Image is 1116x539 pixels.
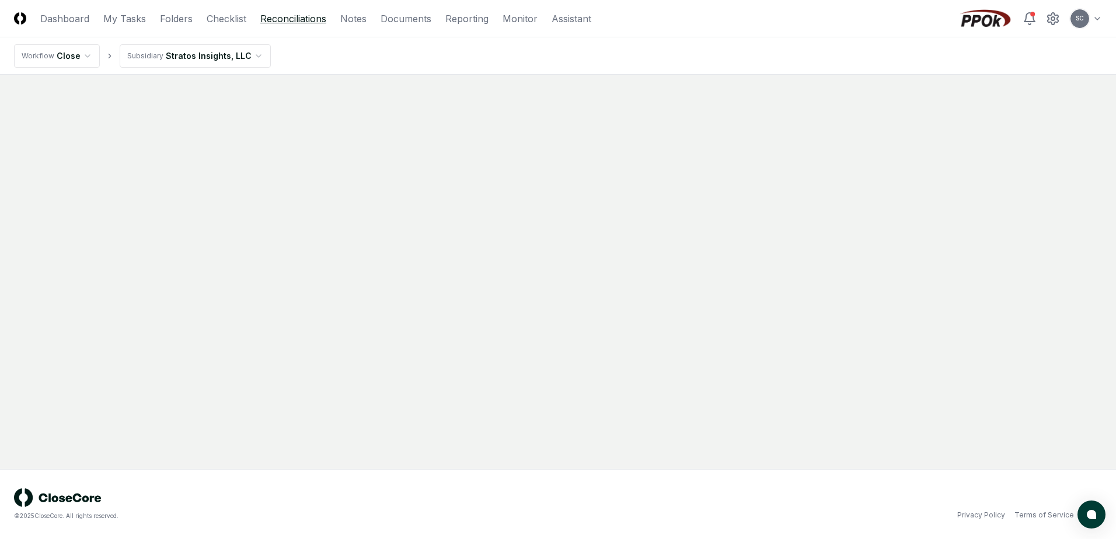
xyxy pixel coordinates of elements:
[381,12,431,26] a: Documents
[22,51,54,61] div: Workflow
[1014,510,1074,520] a: Terms of Service
[127,51,163,61] div: Subsidiary
[1076,14,1084,23] span: SC
[103,12,146,26] a: My Tasks
[14,44,271,68] nav: breadcrumb
[957,510,1005,520] a: Privacy Policy
[957,9,1013,28] img: PPOk logo
[14,512,558,520] div: © 2025 CloseCore. All rights reserved.
[14,488,102,507] img: logo
[340,12,367,26] a: Notes
[260,12,326,26] a: Reconciliations
[552,12,591,26] a: Assistant
[207,12,246,26] a: Checklist
[40,12,89,26] a: Dashboard
[1069,8,1090,29] button: SC
[503,12,538,26] a: Monitor
[445,12,489,26] a: Reporting
[160,12,193,26] a: Folders
[1077,501,1105,528] button: atlas-launcher
[14,12,26,24] img: Logo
